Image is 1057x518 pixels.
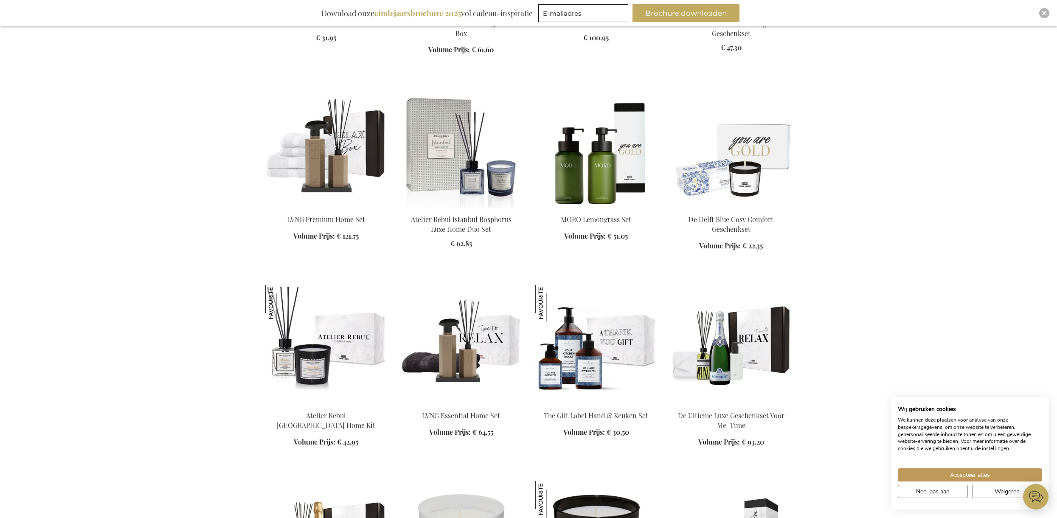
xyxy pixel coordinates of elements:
span: € 31,95 [316,33,336,42]
span: € 64,55 [472,428,493,436]
div: Download onze vol cadeau-inspiratie [318,4,537,22]
span: Volume Prijs: [293,231,335,240]
a: Atelier Rebul Istanbul Bosphorus Luxe Home Duo Set [411,215,512,234]
span: Volume Prijs: [699,241,741,250]
img: Gepersonaliseerde Geurkaars - Zwart Mat [535,481,572,518]
a: De Ultieme Luxe Geschenkset Voor Me-Time [678,411,784,430]
a: MORO Lemongrass Set [535,204,657,212]
span: Volume Prijs: [428,45,470,54]
img: The Gift Label Hand & Keuken Set [535,285,572,321]
button: Accepteer alle cookies [898,468,1042,481]
img: MORO Lemongrass Set [535,89,657,208]
img: The Ultimate Me-Time Luxury Gift Set [670,285,792,404]
span: Weigeren [995,487,1020,496]
a: Atelier Rebul Istanbul Bosphorus Luxury Home Duo Set [400,204,522,212]
span: Volume Prijs: [564,231,606,240]
span: € 93,20 [742,437,764,446]
iframe: belco-activator-frame [1023,484,1049,510]
a: Volume Prijs: € 22,35 [699,241,763,251]
img: Delft's Cosy Comfort Gift Set [670,89,792,208]
a: LVNG Premium Home Set [287,215,365,224]
span: € 47,30 [721,43,742,52]
span: € 30,50 [607,428,629,436]
form: marketing offers and promotions [538,4,631,25]
a: Atelier Rebul XL Home Fragrance Box [410,19,512,38]
a: De Istanbul Home Comforts [553,19,639,28]
a: Volume Prijs: € 51,05 [564,231,628,241]
span: Nee, pas aan [916,487,950,496]
a: Atelier Rebul [GEOGRAPHIC_DATA] Home Kit [277,411,375,430]
a: Delft's Cosy Comfort Gift Set [670,204,792,212]
img: LVNG Essential Home Set [400,285,522,404]
a: Atelier Rebul Istanbul Home Kit Atelier Rebul Istanbul Home Kit [265,400,387,408]
a: De Warm Welkom Geschenkdoos [276,19,376,28]
a: LVNG Essential Home Set [422,411,500,420]
a: Volume Prijs: € 61,60 [428,45,494,55]
span: Volume Prijs: [698,437,740,446]
img: The Gift Label Hand & Kitchen Set [535,285,657,404]
a: The Gift Label Hand & Kitchen Set The Gift Label Hand & Keuken Set [535,400,657,408]
b: eindejaarsbrochure 2025 [374,8,461,18]
img: Close [1042,11,1047,16]
img: LVNG Premium Home Set [265,89,387,208]
a: The Gift Label Zelfzorg Geschenkset [696,19,766,38]
input: E-mailadres [538,4,628,22]
span: € 61,60 [472,45,494,54]
button: Alle cookies weigeren [972,485,1042,498]
span: € 22,35 [742,241,763,250]
a: Volume Prijs: € 30,50 [563,428,629,437]
a: The Gift Label Hand & Keuken Set [544,411,648,420]
button: Pas cookie voorkeuren aan [898,485,968,498]
img: Atelier Rebul Istanbul Bosphorus Luxury Home Duo Set [400,89,522,208]
span: € 51,05 [607,231,628,240]
span: € 42,95 [337,437,358,446]
a: Volume Prijs: € 121,75 [293,231,359,241]
img: Atelier Rebul Istanbul Home Kit [265,285,387,404]
span: Accepteer alles [950,470,990,479]
span: € 62,85 [450,239,472,248]
span: Volume Prijs: [294,437,335,446]
button: Brochure downloaden [633,4,739,22]
img: Atelier Rebul Istanbul Home Kit [265,285,302,321]
a: De Delft Blue Cosy Comfort Geschenkset [689,215,773,234]
span: Volume Prijs: [563,428,605,436]
h2: Wij gebruiken cookies [898,405,1042,413]
a: LVNG Premium Home Set [265,204,387,212]
a: LVNG Essential Home Set [400,400,522,408]
p: We kunnen deze plaatsen voor analyse van onze bezoekersgegevens, om onze website te verbeteren, g... [898,417,1042,452]
a: Volume Prijs: € 42,95 [294,437,358,447]
a: Volume Prijs: € 93,20 [698,437,764,447]
div: Close [1039,8,1049,18]
a: Volume Prijs: € 64,55 [429,428,493,437]
a: The Ultimate Me-Time Luxury Gift Set [670,400,792,408]
span: € 100,95 [583,33,609,42]
a: MORO Lemongrass Set [561,215,631,224]
span: Volume Prijs: [429,428,471,436]
span: € 121,75 [337,231,359,240]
